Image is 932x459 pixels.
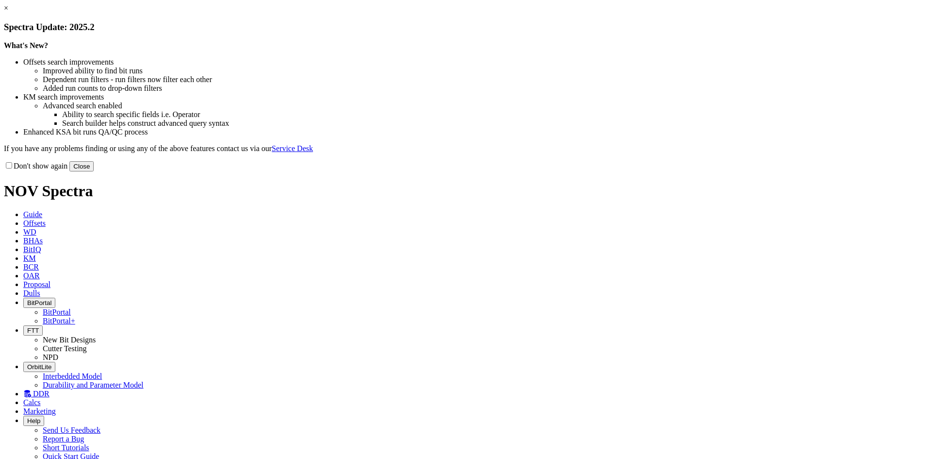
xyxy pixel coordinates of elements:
[43,372,102,380] a: Interbedded Model
[23,289,40,297] span: Dulls
[4,41,48,50] strong: What's New?
[272,144,313,153] a: Service Desk
[43,67,928,75] li: Improved ability to find bit runs
[43,84,928,93] li: Added run counts to drop-down filters
[23,210,42,219] span: Guide
[27,327,39,334] span: FTT
[43,336,96,344] a: New Bit Designs
[23,280,50,289] span: Proposal
[23,272,40,280] span: OAR
[43,435,84,443] a: Report a Bug
[23,407,56,415] span: Marketing
[6,162,12,169] input: Don't show again
[43,344,87,353] a: Cutter Testing
[43,443,89,452] a: Short Tutorials
[27,299,51,306] span: BitPortal
[43,381,144,389] a: Durability and Parameter Model
[23,398,41,407] span: Calcs
[69,161,94,171] button: Close
[23,128,928,136] li: Enhanced KSA bit runs QA/QC process
[27,363,51,371] span: OrbitLite
[4,144,928,153] p: If you have any problems finding or using any of the above features contact us via our
[43,317,75,325] a: BitPortal+
[23,263,39,271] span: BCR
[43,426,100,434] a: Send Us Feedback
[23,93,928,102] li: KM search improvements
[27,417,40,425] span: Help
[43,308,71,316] a: BitPortal
[43,75,928,84] li: Dependent run filters - run filters now filter each other
[4,182,928,200] h1: NOV Spectra
[4,22,928,33] h3: Spectra Update: 2025.2
[4,162,67,170] label: Don't show again
[62,119,928,128] li: Search builder helps construct advanced query syntax
[23,245,41,254] span: BitIQ
[43,353,58,361] a: NPD
[23,237,43,245] span: BHAs
[23,219,46,227] span: Offsets
[23,58,928,67] li: Offsets search improvements
[4,4,8,12] a: ×
[23,228,36,236] span: WD
[23,254,36,262] span: KM
[62,110,928,119] li: Ability to search specific fields i.e. Operator
[43,102,928,110] li: Advanced search enabled
[33,390,50,398] span: DDR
